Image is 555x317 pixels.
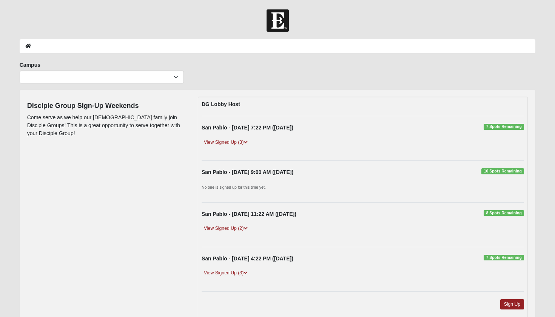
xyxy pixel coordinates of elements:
label: Campus [20,61,40,69]
strong: DG Lobby Host [202,101,240,107]
strong: San Pablo - [DATE] 7:22 PM ([DATE]) [202,125,293,131]
img: Church of Eleven22 Logo [267,9,289,32]
h4: Disciple Group Sign-Up Weekends [27,102,187,110]
span: 7 Spots Remaining [484,255,524,261]
p: Come serve as we help our [DEMOGRAPHIC_DATA] family join Disciple Groups! This is a great opportu... [27,114,187,137]
a: View Signed Up (3) [202,138,250,146]
strong: San Pablo - [DATE] 11:22 AM ([DATE]) [202,211,296,217]
span: 10 Spots Remaining [481,168,524,174]
strong: San Pablo - [DATE] 4:22 PM ([DATE]) [202,255,293,262]
span: 8 Spots Remaining [484,210,524,216]
a: Sign Up [500,299,524,309]
a: View Signed Up (2) [202,225,250,232]
a: View Signed Up (3) [202,269,250,277]
strong: San Pablo - [DATE] 9:00 AM ([DATE]) [202,169,293,175]
small: No one is signed up for this time yet. [202,185,266,189]
span: 7 Spots Remaining [484,124,524,130]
